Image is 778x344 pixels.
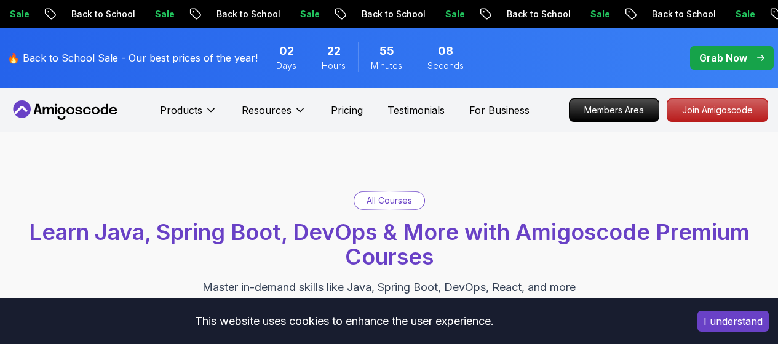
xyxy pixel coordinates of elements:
p: Sale [725,8,764,20]
span: 55 Minutes [379,42,394,60]
p: Back to School [61,8,145,20]
p: Join Amigoscode [667,99,768,121]
span: Learn Java, Spring Boot, DevOps & More with Amigoscode Premium Courses [29,218,750,270]
p: Resources [242,103,292,118]
span: Hours [322,60,346,72]
a: Join Amigoscode [667,98,768,122]
button: Products [160,103,217,127]
p: Back to School [496,8,580,20]
span: 22 Hours [327,42,341,60]
a: Pricing [331,103,363,118]
p: Sale [580,8,619,20]
p: Back to School [206,8,290,20]
p: 🔥 Back to School Sale - Our best prices of the year! [7,50,258,65]
a: Testimonials [387,103,445,118]
p: All Courses [367,194,412,207]
p: Sale [290,8,329,20]
a: For Business [469,103,530,118]
p: Members Area [570,99,659,121]
span: Days [276,60,296,72]
p: Grab Now [699,50,747,65]
span: Seconds [427,60,464,72]
span: 8 Seconds [438,42,453,60]
span: Minutes [371,60,402,72]
p: Back to School [351,8,435,20]
p: Products [160,103,202,118]
p: Sale [145,8,184,20]
button: Accept cookies [697,311,769,332]
p: Sale [435,8,474,20]
a: Members Area [569,98,659,122]
span: 2 Days [279,42,294,60]
button: Resources [242,103,306,127]
div: This website uses cookies to enhance the user experience. [9,308,679,335]
p: Master in-demand skills like Java, Spring Boot, DevOps, React, and more through hands-on, expert-... [183,279,596,330]
p: Back to School [641,8,725,20]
